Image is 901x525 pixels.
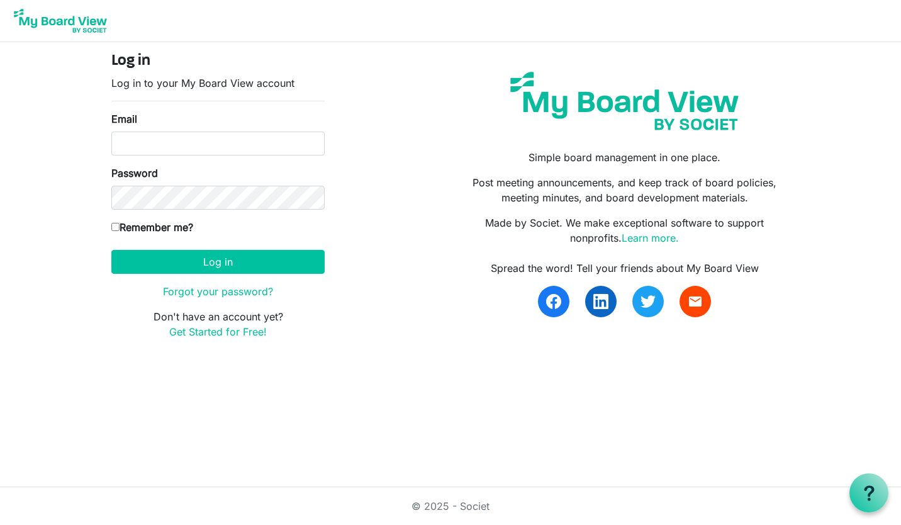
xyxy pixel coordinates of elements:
[460,261,790,276] div: Spread the word! Tell your friends about My Board View
[111,223,120,231] input: Remember me?
[546,294,561,309] img: facebook.svg
[680,286,711,317] a: email
[111,76,325,91] p: Log in to your My Board View account
[111,220,193,235] label: Remember me?
[111,309,325,339] p: Don't have an account yet?
[688,294,703,309] span: email
[641,294,656,309] img: twitter.svg
[460,175,790,205] p: Post meeting announcements, and keep track of board policies, meeting minutes, and board developm...
[111,166,158,181] label: Password
[111,111,137,127] label: Email
[501,62,748,140] img: my-board-view-societ.svg
[111,52,325,71] h4: Log in
[169,325,267,338] a: Get Started for Free!
[460,150,790,165] p: Simple board management in one place.
[411,500,490,512] a: © 2025 - Societ
[622,232,679,244] a: Learn more.
[163,285,273,298] a: Forgot your password?
[460,215,790,246] p: Made by Societ. We make exceptional software to support nonprofits.
[111,250,325,274] button: Log in
[10,5,111,37] img: My Board View Logo
[593,294,608,309] img: linkedin.svg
